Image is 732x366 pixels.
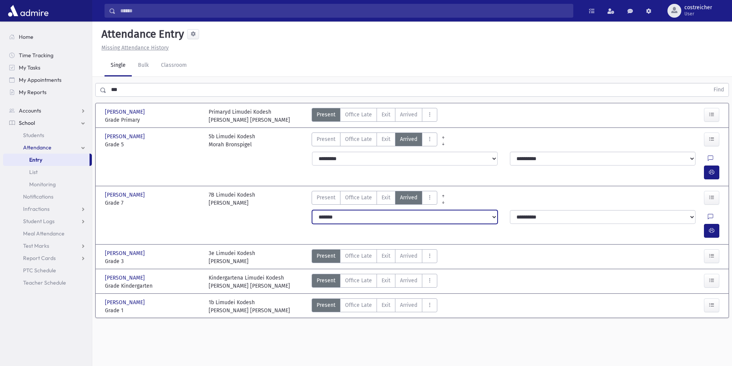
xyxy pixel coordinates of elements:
span: Present [317,135,335,143]
a: Meal Attendance [3,227,92,240]
a: PTC Schedule [3,264,92,277]
span: Present [317,194,335,202]
a: Single [105,55,132,76]
div: AttTypes [312,191,437,207]
span: Attendance [23,144,51,151]
span: Home [19,33,33,40]
span: PTC Schedule [23,267,56,274]
a: Report Cards [3,252,92,264]
span: Exit [382,111,390,119]
span: Notifications [23,193,53,200]
div: 1b Limudei Kodesh [PERSON_NAME] [PERSON_NAME] [209,298,290,315]
div: Kindergartena Limudei Kodesh [PERSON_NAME] [PERSON_NAME] [209,274,290,290]
span: Teacher Schedule [23,279,66,286]
a: Attendance [3,141,92,154]
span: Time Tracking [19,52,53,59]
span: Present [317,252,335,260]
a: Accounts [3,104,92,117]
span: Test Marks [23,242,49,249]
span: Office Late [345,194,372,202]
a: List [3,166,92,178]
a: Entry [3,154,90,166]
div: 5b Limudei Kodesh Morah Bronspigel [209,132,255,149]
button: Find [709,83,729,96]
span: Grade 7 [105,199,201,207]
span: Arrived [400,111,417,119]
span: Accounts [19,107,41,114]
span: Office Late [345,301,372,309]
span: [PERSON_NAME] [105,249,146,257]
a: Missing Attendance History [98,45,169,51]
span: Grade 5 [105,141,201,149]
a: Notifications [3,190,92,203]
span: Arrived [400,194,417,202]
span: Grade Kindergarten [105,282,201,290]
span: User [684,11,712,17]
a: Teacher Schedule [3,277,92,289]
span: Grade 1 [105,306,201,315]
span: Grade 3 [105,257,201,265]
a: Students [3,129,92,141]
u: Missing Attendance History [101,45,169,51]
span: Exit [382,301,390,309]
a: Time Tracking [3,49,92,61]
span: Exit [382,135,390,143]
span: costreicher [684,5,712,11]
a: Home [3,31,92,43]
a: Infractions [3,203,92,215]
span: Office Late [345,252,372,260]
a: My Appointments [3,74,92,86]
span: Office Late [345,111,372,119]
span: [PERSON_NAME] [105,191,146,199]
div: 7B Limudei Kodesh [PERSON_NAME] [209,191,255,207]
div: AttTypes [312,249,437,265]
span: My Appointments [19,76,61,83]
span: Student Logs [23,218,55,225]
div: Primaryd Limudei Kodesh [PERSON_NAME] [PERSON_NAME] [209,108,290,124]
span: [PERSON_NAME] [105,274,146,282]
span: List [29,169,38,176]
div: AttTypes [312,298,437,315]
span: Present [317,301,335,309]
a: Bulk [132,55,155,76]
a: Test Marks [3,240,92,252]
span: Present [317,111,335,119]
input: Search [116,4,573,18]
span: Monitoring [29,181,56,188]
span: [PERSON_NAME] [105,132,146,141]
a: Monitoring [3,178,92,190]
h5: Attendance Entry [98,28,184,41]
div: AttTypes [312,132,437,149]
span: Arrived [400,277,417,285]
span: Arrived [400,301,417,309]
div: AttTypes [312,274,437,290]
div: 3e Limudei Kodesh [PERSON_NAME] [209,249,255,265]
a: School [3,117,92,129]
span: Present [317,277,335,285]
span: [PERSON_NAME] [105,298,146,306]
a: Student Logs [3,215,92,227]
span: Office Late [345,135,372,143]
img: AdmirePro [6,3,50,18]
span: Exit [382,277,390,285]
span: School [19,119,35,126]
span: Infractions [23,205,50,212]
a: Classroom [155,55,193,76]
a: My Reports [3,86,92,98]
span: Report Cards [23,255,56,262]
span: Grade Primary [105,116,201,124]
span: Arrived [400,135,417,143]
span: Meal Attendance [23,230,65,237]
span: Office Late [345,277,372,285]
span: My Reports [19,89,46,96]
span: [PERSON_NAME] [105,108,146,116]
span: Students [23,132,44,139]
span: Arrived [400,252,417,260]
span: My Tasks [19,64,40,71]
span: Exit [382,194,390,202]
span: Exit [382,252,390,260]
a: My Tasks [3,61,92,74]
span: Entry [29,156,42,163]
div: AttTypes [312,108,437,124]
